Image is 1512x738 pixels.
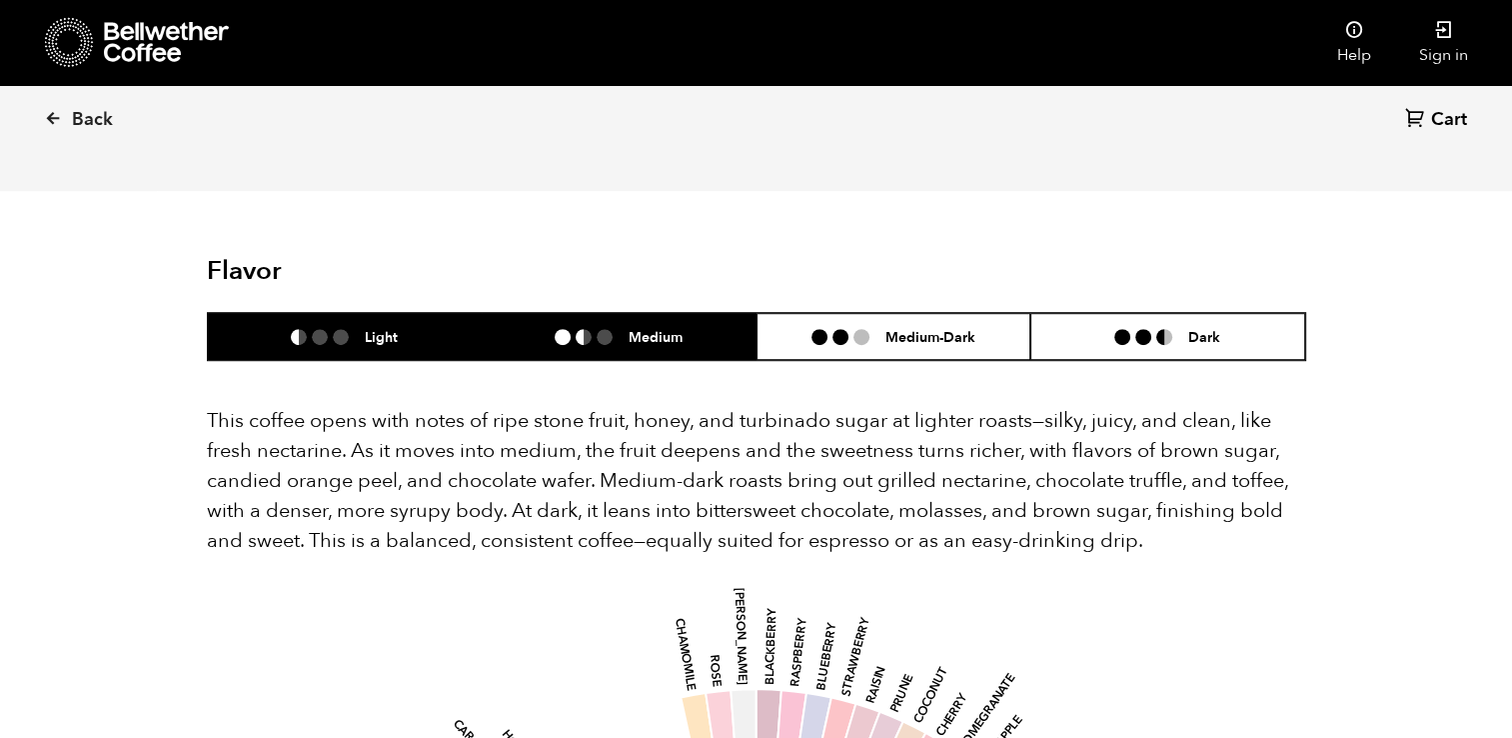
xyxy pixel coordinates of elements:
a: Cart [1405,107,1472,134]
span: Cart [1431,108,1467,132]
h2: Flavor [207,256,574,287]
h6: Dark [1188,328,1220,345]
span: Back [72,108,113,132]
h6: Medium [629,328,683,345]
h6: Medium-Dark [885,328,975,345]
p: This coffee opens with notes of ripe stone fruit, honey, and turbinado sugar at lighter roasts—si... [207,406,1306,556]
h6: Light [365,328,398,345]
